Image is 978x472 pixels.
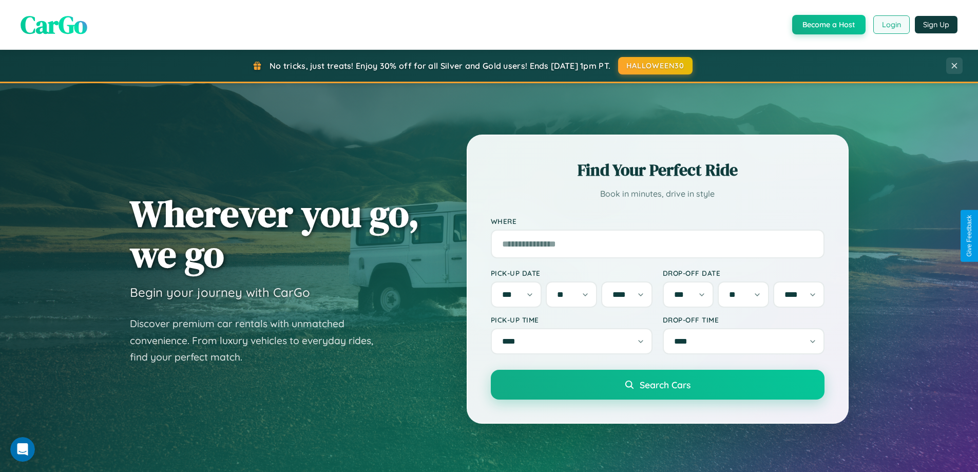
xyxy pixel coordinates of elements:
[663,315,824,324] label: Drop-off Time
[966,215,973,257] div: Give Feedback
[792,15,866,34] button: Become a Host
[130,193,419,274] h1: Wherever you go, we go
[915,16,957,33] button: Sign Up
[130,285,310,300] h3: Begin your journey with CarGo
[491,370,824,400] button: Search Cars
[21,8,87,42] span: CarGo
[640,379,691,390] span: Search Cars
[491,315,653,324] label: Pick-up Time
[270,61,610,71] span: No tricks, just treats! Enjoy 30% off for all Silver and Gold users! Ends [DATE] 1pm PT.
[10,437,35,462] iframe: Intercom live chat
[130,315,387,366] p: Discover premium car rentals with unmatched convenience. From luxury vehicles to everyday rides, ...
[663,269,824,277] label: Drop-off Date
[873,15,910,34] button: Login
[491,186,824,201] p: Book in minutes, drive in style
[491,159,824,181] h2: Find Your Perfect Ride
[491,217,824,225] label: Where
[618,57,693,74] button: HALLOWEEN30
[491,269,653,277] label: Pick-up Date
